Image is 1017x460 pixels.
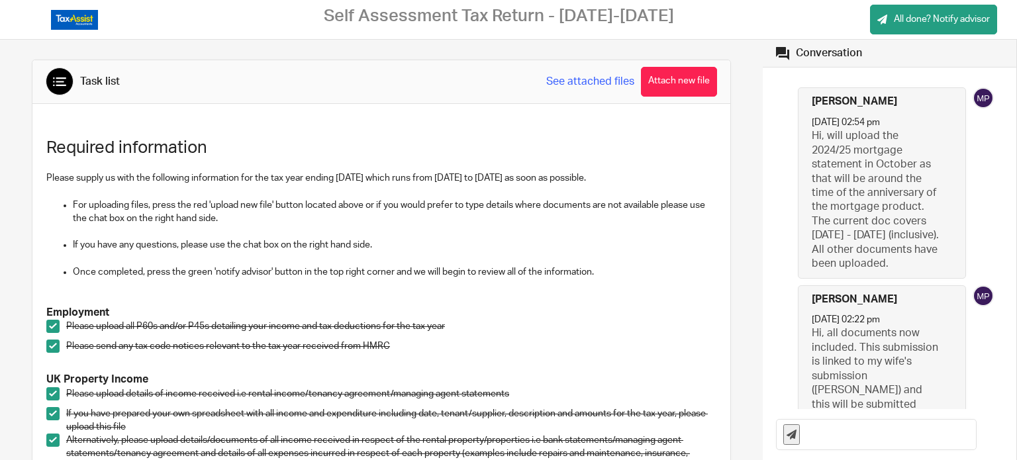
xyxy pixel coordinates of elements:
p: If you have prepared your own spreadsheet with all income and expenditure including date, tenant/... [66,407,716,434]
p: If you have any questions, please use the chat box on the right hand side. [73,238,716,252]
p: For uploading files, press the red 'upload new file' button located above or if you would prefer ... [73,199,716,226]
h1: Required information [46,138,716,158]
p: [DATE] 02:54 pm [812,116,880,129]
p: Please upload all P60s and/or P45s detailing your income and tax deductions for the tax year [66,320,716,333]
div: Conversation [796,46,862,60]
p: [DATE] 02:22 pm [812,313,880,326]
img: Logo_TaxAssistAccountants_FullColour_RGB.png [51,10,98,30]
a: See attached files [546,74,634,89]
button: Attach new file [641,67,717,97]
p: Please upload details of income received i.e rental income/tenancy agreement/managing agent state... [66,387,716,400]
img: svg%3E [973,87,994,109]
strong: Employment [46,307,109,318]
p: Please send any tax code notices relevant to the tax year received from HMRC [66,340,716,353]
p: Hi, all documents now included. This submission is linked to my wife's submission ([PERSON_NAME])... [812,326,940,426]
h2: Self Assessment Tax Return - [DATE]-[DATE] [324,6,674,26]
p: Hi, will upload the 2024/25 mortgage statement in October as that will be around the time of the ... [812,129,940,271]
p: Please supply us with the following information for the tax year ending [DATE] which runs from [D... [46,171,716,185]
h4: [PERSON_NAME] [812,95,897,109]
div: Task list [80,75,120,89]
h4: [PERSON_NAME] [812,293,897,306]
strong: UK Property Income [46,374,148,385]
span: All done? Notify advisor [894,13,990,26]
p: Once completed, press the green 'notify advisor' button in the top right corner and we will begin... [73,265,716,279]
a: All done? Notify advisor [870,5,997,34]
img: svg%3E [973,285,994,306]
